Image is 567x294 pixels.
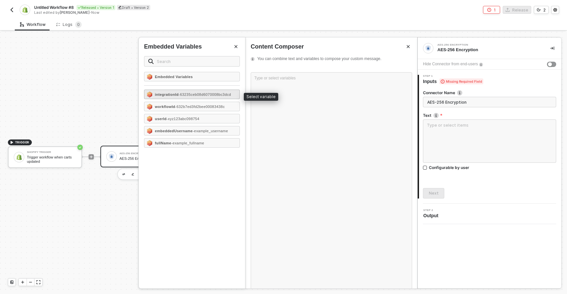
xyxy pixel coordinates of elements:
span: - 63235ceb08d6070008bc3dcd [178,93,231,96]
strong: embeddedUsername [155,129,193,133]
div: Configurable by user [429,165,469,170]
input: Enter description [423,97,556,107]
span: Step 2 [423,209,441,212]
button: Close [232,43,240,51]
span: icon-play [21,280,25,284]
img: fullName [147,140,152,146]
div: Step 1Inputs Missing Required FieldConnector Nameicon-infoTexticon-infoConfigurable by userNext [418,75,561,199]
img: integration-icon [22,7,28,13]
button: back [8,6,16,14]
img: integration-icon [425,45,431,51]
div: 2 [543,7,546,13]
div: Released • Version 1 [76,5,115,10]
div: AES-256 Encryption [437,47,540,53]
span: [PERSON_NAME] [60,10,90,15]
img: workflowId [147,103,152,110]
button: Next [423,188,444,199]
strong: userId [155,117,167,121]
button: 2 [534,6,549,14]
div: Embedded Variables [144,43,202,51]
img: icon-info [479,63,483,67]
img: userId [147,115,152,122]
div: 1 [494,7,496,13]
div: Last edited by - Now [34,10,283,15]
span: You can combine text and variables to compose your custom message. [257,56,409,62]
img: integrationId [147,91,152,97]
span: Step 1 [423,75,483,77]
div: Select variable [244,93,278,101]
strong: Embedded Variables [155,75,193,79]
input: Search [157,58,236,65]
span: icon-versioning [537,8,541,12]
img: back [9,7,14,12]
span: Output [423,212,441,219]
span: icon-settings [553,8,557,12]
span: - xyz123abc098754 [167,117,199,121]
div: Draft • Version 2 [117,5,150,10]
label: Connector Name [423,90,556,95]
img: icon-info [433,113,439,118]
span: Inputs [423,78,483,85]
strong: workflowId [155,105,175,109]
strong: fullName [155,141,171,145]
img: search [148,59,154,64]
span: icon-collapse-right [550,46,554,50]
sup: 0 [75,21,82,28]
img: Embedded Variables [147,73,152,80]
div: Hide Connector from end-users [423,61,478,67]
div: AES-256 Encryption [437,44,536,46]
span: - example_fullname [171,141,204,145]
span: - example_username [193,129,228,133]
button: 1 [483,6,500,14]
span: icon-minus [29,280,32,284]
label: Text [423,113,556,118]
span: icon-error-page [487,8,491,12]
img: embeddedUsername [147,128,152,134]
span: Untitled Workflow #8 [34,5,74,10]
span: Content Composer [251,43,304,51]
img: icon-info [457,90,462,95]
button: Close [404,43,412,51]
strong: integrationId [155,93,178,96]
div: Logs [56,21,82,28]
span: Missing Required Field [439,78,483,84]
div: Workflow [20,22,46,27]
span: icon-edit [118,6,122,9]
button: Release [503,6,531,14]
span: icon-expand [36,280,40,284]
span: - 632b7ed3fd2bee00083438c [175,105,225,109]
